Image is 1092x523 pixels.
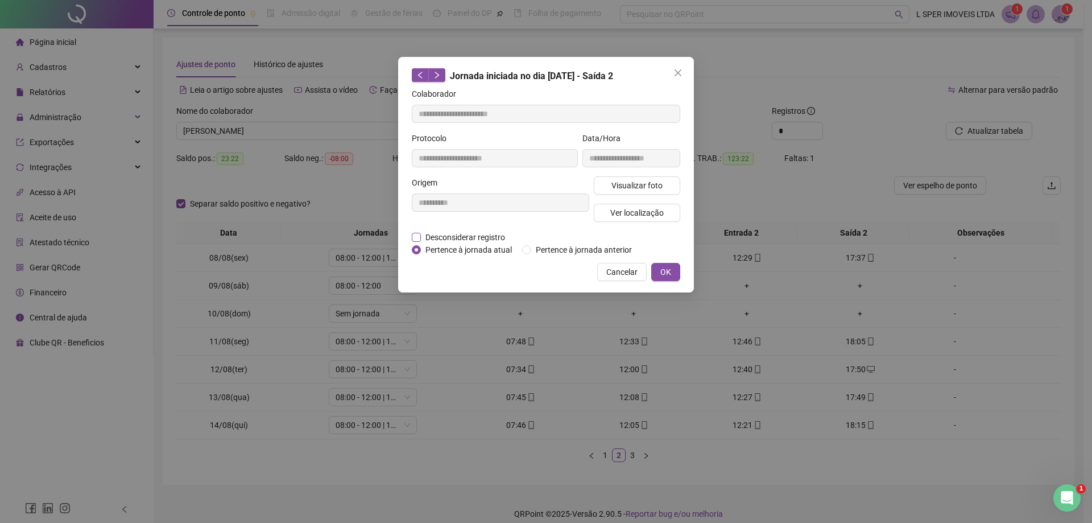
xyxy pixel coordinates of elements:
div: Jornada iniciada no dia [DATE] - Saída 2 [412,68,680,83]
span: OK [660,266,671,278]
label: Data/Hora [582,132,628,145]
button: OK [651,263,680,281]
span: Visualizar foto [611,179,663,192]
button: Close [669,64,687,82]
span: Pertence à jornada anterior [531,244,636,256]
span: right [433,71,441,79]
button: Ver localização [594,204,680,222]
span: Cancelar [606,266,638,278]
button: left [412,68,429,82]
label: Origem [412,176,445,189]
span: left [416,71,424,79]
span: Ver localização [610,207,664,219]
label: Colaborador [412,88,464,100]
label: Protocolo [412,132,454,145]
button: Visualizar foto [594,176,680,195]
button: Cancelar [597,263,647,281]
iframe: Intercom live chat [1053,484,1081,512]
span: close [673,68,682,77]
span: Pertence à jornada atual [421,244,516,256]
span: 1 [1077,484,1086,493]
span: Desconsiderar registro [421,231,510,244]
button: right [428,68,445,82]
